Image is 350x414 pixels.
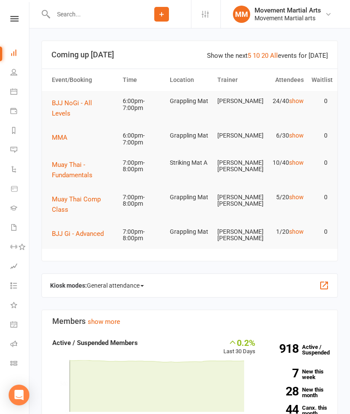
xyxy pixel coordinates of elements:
td: Grappling Mat [166,125,213,146]
button: BJJ Gi - Advanced [52,229,110,239]
button: BJJ NoGi - All Levels [52,98,115,119]
a: Class kiosk mode [10,354,30,374]
strong: 28 [268,386,299,397]
td: Grappling Mat [166,222,213,242]
a: People [10,63,30,83]
a: Roll call kiosk mode [10,335,30,354]
a: What's New [10,296,30,316]
a: Reports [10,122,30,141]
div: MM [233,6,250,23]
a: Dashboard [10,44,30,63]
td: 7:00pm-8:00pm [119,187,166,214]
th: Event/Booking [48,69,119,91]
span: General attendance [87,279,144,292]
h3: Members [52,317,327,326]
strong: Active / Suspended Members [52,339,138,347]
a: 20 [261,52,268,60]
td: Grappling Mat [166,187,213,207]
button: Muay Thai - Fundamentals [52,160,115,180]
td: [PERSON_NAME] [213,125,261,146]
td: [PERSON_NAME] [213,91,261,111]
td: 0 [308,222,331,242]
strong: 918 [268,343,299,354]
a: 7New this week [268,369,328,380]
td: 6/30 [261,125,308,146]
strong: 7 [268,367,299,379]
a: Payments [10,102,30,122]
span: Muay Thai Comp Class [52,195,101,213]
th: Time [119,69,166,91]
a: Product Sales [10,180,30,199]
th: Attendees [261,69,308,91]
td: 10/40 [261,153,308,173]
input: Search... [51,8,132,20]
a: 10 [253,52,260,60]
td: 0 [308,153,331,173]
td: 0 [308,125,331,146]
a: Calendar [10,83,30,102]
a: show [289,194,304,201]
div: Last 30 Days [223,338,255,356]
a: 918Active / Suspended [264,338,334,362]
div: 0.2% [223,338,255,347]
td: 0 [308,187,331,207]
div: Open Intercom Messenger [9,385,29,405]
a: show [289,97,304,104]
td: Grappling Mat [166,91,213,111]
a: General attendance kiosk mode [10,316,30,335]
a: show [289,159,304,166]
a: show [289,132,304,139]
div: Movement Martial Arts [255,6,321,14]
button: Muay Thai Comp Class [52,194,115,215]
span: MMA [52,134,67,141]
td: 1/20 [261,222,308,242]
span: BJJ NoGi - All Levels [52,99,92,117]
a: Assessments [10,257,30,277]
th: Trainer [213,69,261,91]
td: [PERSON_NAME] [PERSON_NAME] [213,187,261,214]
a: show more [88,318,120,326]
td: 5/20 [261,187,308,207]
div: Show the next events for [DATE] [207,50,328,61]
div: Movement Martial arts [255,14,321,22]
a: show [289,228,304,235]
th: Waitlist [308,69,331,91]
th: Location [166,69,213,91]
td: 0 [308,91,331,111]
h3: Coming up [DATE] [51,50,328,59]
td: 7:00pm-8:00pm [119,222,166,249]
strong: Kiosk modes: [50,282,87,289]
a: 5 [248,52,251,60]
td: [PERSON_NAME] [PERSON_NAME] [213,222,261,249]
span: Muay Thai - Fundamentals [52,161,92,179]
td: [PERSON_NAME] [PERSON_NAME] [213,153,261,180]
td: 7:00pm-8:00pm [119,153,166,180]
button: MMA [52,132,73,143]
a: All [270,52,278,60]
td: 6:00pm-7:00pm [119,125,166,153]
a: 28New this month [268,387,328,398]
span: BJJ Gi - Advanced [52,230,104,238]
td: 6:00pm-7:00pm [119,91,166,118]
td: Striking Mat A [166,153,213,173]
td: 24/40 [261,91,308,111]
